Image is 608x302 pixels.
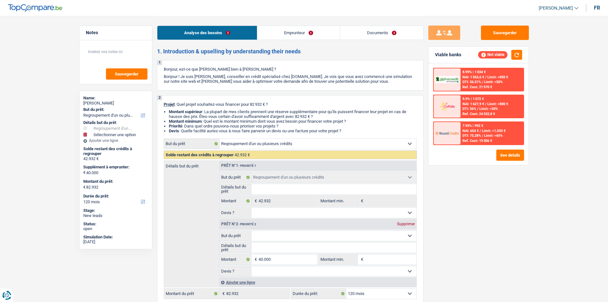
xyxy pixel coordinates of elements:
strong: Priorité [169,124,182,128]
span: / [485,75,486,79]
div: Solde restant des crédits à regrouper [83,146,148,156]
div: 9.9% | 1 072 € [462,97,484,101]
div: [PERSON_NAME] [83,101,148,106]
div: 8.99% | 1 034 € [462,70,486,74]
div: 42.932 € [83,156,148,161]
span: 42.932 € [235,152,250,157]
div: Prêt n°1 [220,164,258,168]
div: Ref. Cost: 21 970 € [462,85,492,89]
div: Détails but du prêt [83,120,148,125]
span: Sauvegarder [115,72,139,76]
span: NAI: 1 627,9 € [462,102,484,106]
div: Ajouter une ligne [83,138,148,143]
div: Status: [83,221,148,227]
label: Supplément à emprunter: [83,165,147,170]
span: Limit: >1.033 € [482,129,506,133]
label: Montant [220,254,252,265]
span: / [477,107,478,111]
a: [PERSON_NAME] [534,3,578,13]
div: 7.95% | 992 € [462,124,483,128]
label: Devis ? [220,208,252,218]
div: Ajouter une ligne [219,278,417,287]
div: Ref. Cost: 24 332,8 € [462,112,495,116]
h5: Notes [86,30,146,35]
span: Limit: >800 € [487,102,508,106]
button: Sauvegarder [481,26,529,40]
div: Name: [83,96,148,101]
label: Montant [220,196,252,206]
img: TopCompare Logo [8,4,62,12]
label: Durée du prêt: [83,194,147,199]
img: Cofidis [435,100,459,112]
div: open [83,226,148,231]
strong: Montant minimum [169,119,202,124]
span: / [482,134,483,138]
li: : Quelle facilité auriez-vous à nous faire parvenir un devis ou une facture pour votre projet ? [169,128,417,133]
span: € [219,289,226,299]
span: / [485,102,486,106]
span: DTI: 56.51% [462,80,481,84]
span: NAI: 1 565,6 € [462,75,484,79]
label: Devis ? [220,266,252,276]
span: Limit: <65% [484,134,503,138]
span: DTI: 56% [462,107,476,111]
p: Bonjour, est-ce que [PERSON_NAME] bien à [PERSON_NAME] ? [164,67,417,72]
img: Record Credits [435,127,459,139]
label: Durée du prêt: [291,289,346,299]
label: But du prêt: [83,107,147,112]
li: : La plupart de mes clients prennent une réserve supplémentaire pour qu'ils puissent financer leu... [169,109,417,119]
span: € [358,254,365,265]
div: Viable banks [435,52,461,58]
li: : Quel est le montant minimum dont vous avez besoin pour financer votre projet ? [169,119,417,124]
div: Simulation Date: [83,235,148,240]
span: Projet [164,102,175,107]
label: But du prêt [220,172,252,182]
a: Documents [340,26,423,40]
span: Limit: <50% [484,80,503,84]
button: See details [496,150,524,161]
label: Montant min. [319,196,358,206]
span: Solde restant des crédits à regrouper [166,152,234,157]
span: DTI: 75.28% [462,134,481,138]
span: € [358,196,365,206]
span: € [83,170,86,175]
li: : Dans quel ordre pouvons-nous prioriser vos projets ? [169,124,417,128]
span: € [83,185,86,190]
span: Limit: >850 € [487,75,508,79]
div: fr [594,5,600,11]
div: Not viable [478,51,507,58]
a: Analyse des besoins [157,26,257,40]
label: But du prêt [164,139,220,149]
h2: 1. Introduction & upselling by understanding their needs [157,48,424,55]
label: Montant min. [319,254,358,265]
span: [PERSON_NAME] [539,5,573,11]
div: Ref. Cost: 19 306 € [462,139,492,143]
label: Montant du prêt: [83,179,147,184]
span: / [482,80,483,84]
button: Sauvegarder [106,68,147,80]
label: Montant du prêt [164,289,219,299]
p: Bonjour ! Je suis [PERSON_NAME], conseiller en crédit spécialisé chez [DOMAIN_NAME]. Je vois que ... [164,74,417,84]
div: Prêt n°2 [220,222,258,226]
span: € [251,254,259,265]
label: Détails but du prêt [220,243,252,253]
p: : Quel projet souhaitez-vous financer pour 82 932 € ? [164,102,417,107]
a: Emprunteur [257,26,340,40]
div: New leads [83,213,148,218]
img: AlphaCredit [435,76,459,83]
div: 1 [157,60,162,65]
label: But du prêt [220,231,252,241]
div: [DATE] [83,239,148,244]
span: Limit: <50% [479,107,498,111]
label: Détails but du prêt [164,161,219,168]
div: Stage: [83,208,148,213]
div: Supprimer [395,222,417,226]
span: / [480,129,481,133]
strong: Montant supérieur [169,109,202,114]
div: 2 [157,96,162,100]
span: Devis [169,128,179,133]
label: Détails but du prêt [220,184,252,194]
span: NAI: 654 € [462,129,479,133]
span: - Priorité 2 [238,222,256,226]
span: - Priorité 1 [238,164,256,167]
